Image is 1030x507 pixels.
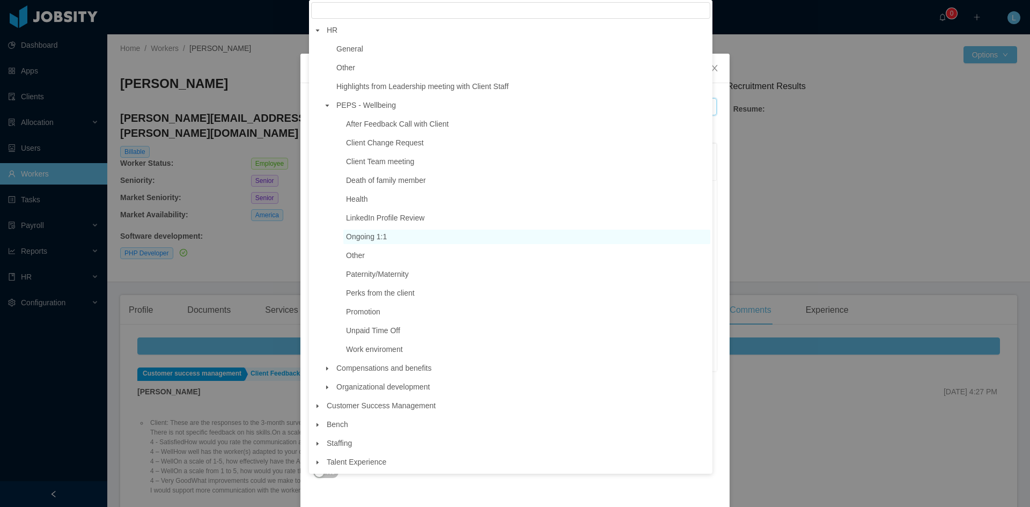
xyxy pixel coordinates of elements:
[343,305,710,319] span: Promotion
[324,417,710,432] span: Bench
[324,23,710,38] span: HR
[346,232,387,241] span: Ongoing 1:1
[334,42,710,56] span: General
[315,422,320,428] i: icon: caret-down
[336,101,396,109] span: PEPS - Wellbeing
[346,251,365,260] span: Other
[346,307,380,316] span: Promotion
[315,403,320,409] i: icon: caret-down
[700,54,730,84] button: Close
[710,64,719,72] i: icon: close
[346,120,448,128] span: After Feedback Call with Client
[346,214,424,222] span: LinkedIn Profile Review
[334,361,710,376] span: Compensations and benefits
[343,230,710,244] span: Ongoing 1:1
[324,399,710,413] span: Customer Success Management
[336,82,509,91] span: Highlights from Leadership meeting with Client Staff
[324,436,710,451] span: Staffing
[343,192,710,207] span: Health
[334,79,710,94] span: Highlights from Leadership meeting with Client Staff
[343,286,710,300] span: Perks from the client
[327,439,352,447] span: Staffing
[346,289,415,297] span: Perks from the client
[324,455,710,469] span: Talent Experience
[343,155,710,169] span: Client Team meeting
[346,345,403,354] span: Work enviroment
[346,195,367,203] span: Health
[336,63,355,72] span: Other
[325,103,330,108] i: icon: caret-down
[336,364,431,372] span: Compensations and benefits
[343,324,710,338] span: Unpaid Time Off
[343,173,710,188] span: Death of family member
[343,342,710,357] span: Work enviroment
[334,380,710,394] span: Organizational development
[315,28,320,33] i: icon: caret-down
[311,2,710,19] input: filter select
[336,383,430,391] span: Organizational development
[343,136,710,150] span: Client Change Request
[315,441,320,446] i: icon: caret-down
[334,98,710,113] span: PEPS - Wellbeing
[325,385,330,390] i: icon: caret-down
[334,61,710,75] span: Other
[327,26,337,34] span: HR
[343,117,710,131] span: After Feedback Call with Client
[343,211,710,225] span: LinkedIn Profile Review
[343,248,710,263] span: Other
[346,157,414,166] span: Client Team meeting
[336,45,363,53] span: General
[346,270,409,278] span: Paternity/Maternity
[327,401,436,410] span: Customer Success Management
[315,460,320,465] i: icon: caret-down
[346,176,426,185] span: Death of family member
[327,420,348,429] span: Bench
[343,267,710,282] span: Paternity/Maternity
[327,458,386,466] span: Talent Experience
[346,326,400,335] span: Unpaid Time Off
[325,366,330,371] i: icon: caret-down
[346,138,424,147] span: Client Change Request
